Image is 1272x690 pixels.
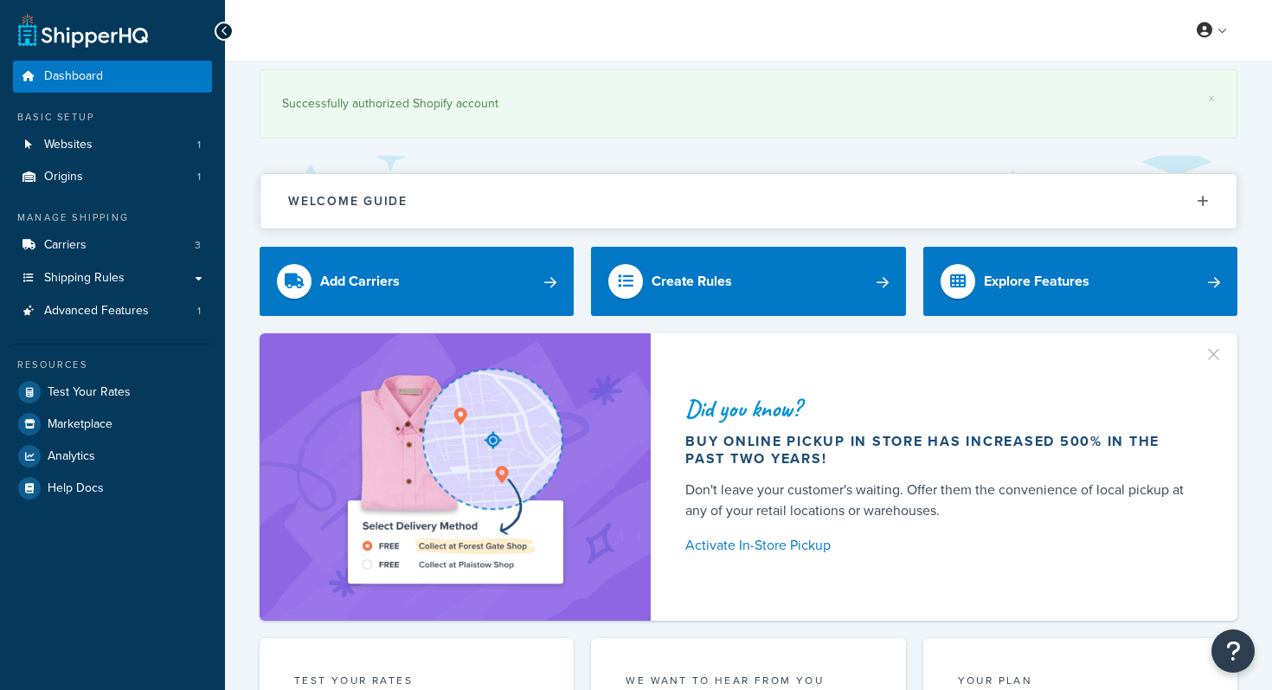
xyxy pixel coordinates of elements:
[13,441,212,472] a: Analytics
[48,417,112,432] span: Marketplace
[195,238,201,253] span: 3
[44,238,87,253] span: Carriers
[652,269,732,293] div: Create Rules
[197,138,201,152] span: 1
[48,481,104,496] span: Help Docs
[44,138,93,152] span: Websites
[13,377,212,408] a: Test Your Rates
[1208,92,1215,106] a: ×
[13,210,212,225] div: Manage Shipping
[44,69,103,84] span: Dashboard
[626,673,870,688] p: we want to hear from you
[13,129,212,161] li: Websites
[13,161,212,193] a: Origins1
[260,247,574,316] a: Add Carriers
[48,449,95,464] span: Analytics
[13,295,212,327] a: Advanced Features1
[923,247,1237,316] a: Explore Features
[13,110,212,125] div: Basic Setup
[13,295,212,327] li: Advanced Features
[48,385,131,400] span: Test Your Rates
[13,358,212,372] div: Resources
[44,271,125,286] span: Shipping Rules
[13,229,212,261] li: Carriers
[299,359,612,595] img: ad-shirt-map-b0359fc47e01cab431d101c4b569394f6a03f54285957d908178d52f29eb9668.png
[13,229,212,261] a: Carriers3
[685,397,1196,421] div: Did you know?
[685,433,1196,468] div: Buy online pickup in store has increased 500% in the past two years!
[13,473,212,504] a: Help Docs
[13,129,212,161] a: Websites1
[13,262,212,294] a: Shipping Rules
[288,195,408,208] h2: Welcome Guide
[260,174,1237,229] button: Welcome Guide
[13,409,212,440] a: Marketplace
[44,304,149,319] span: Advanced Features
[13,61,212,93] a: Dashboard
[320,269,400,293] div: Add Carriers
[13,161,212,193] li: Origins
[197,170,201,184] span: 1
[1211,629,1255,673] button: Open Resource Center
[685,533,1196,558] a: Activate In-Store Pickup
[282,92,1215,116] div: Successfully authorized Shopify account
[44,170,83,184] span: Origins
[197,304,201,319] span: 1
[685,480,1196,521] div: Don't leave your customer's waiting. Offer them the convenience of local pickup at any of your re...
[591,247,905,316] a: Create Rules
[984,269,1089,293] div: Explore Features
